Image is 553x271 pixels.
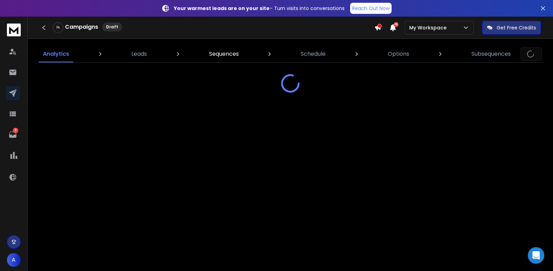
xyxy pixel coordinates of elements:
[39,46,73,62] a: Analytics
[56,26,60,30] p: 0 %
[209,50,239,58] p: Sequences
[174,5,345,12] p: – Turn visits into conversations
[497,24,536,31] p: Get Free Credits
[471,50,511,58] p: Subsequences
[7,253,21,267] button: A
[297,46,330,62] a: Schedule
[384,46,413,62] a: Options
[352,5,390,12] p: Reach Out Now
[65,23,98,31] h1: Campaigns
[409,24,449,31] p: My Workspace
[43,50,69,58] p: Analytics
[127,46,151,62] a: Leads
[13,128,18,133] p: 8
[388,50,409,58] p: Options
[131,50,147,58] p: Leads
[394,22,399,27] span: 16
[528,247,544,264] div: Open Intercom Messenger
[482,21,541,35] button: Get Free Credits
[7,24,21,36] img: logo
[205,46,243,62] a: Sequences
[102,22,122,31] div: Draft
[350,3,392,14] a: Reach Out Now
[174,5,270,12] strong: Your warmest leads are on your site
[301,50,326,58] p: Schedule
[467,46,515,62] a: Subsequences
[6,128,20,142] a: 8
